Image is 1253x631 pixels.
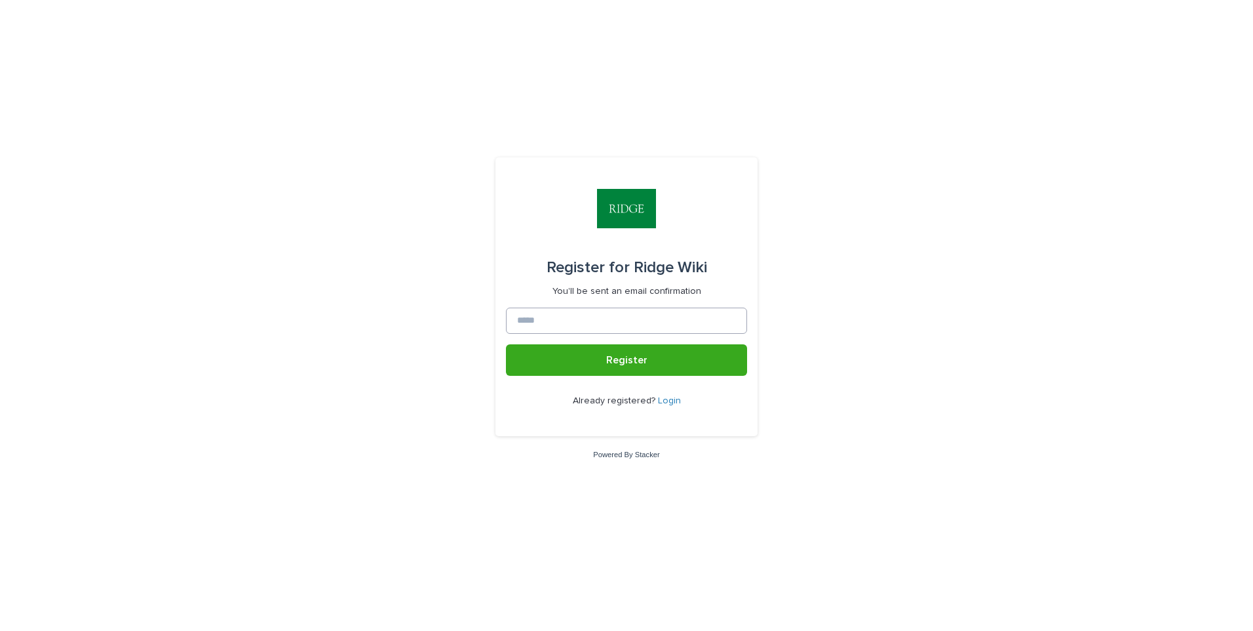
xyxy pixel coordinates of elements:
div: Ridge Wiki [547,249,707,286]
span: Register [606,355,647,365]
span: Already registered? [573,396,658,405]
img: gjha9zmLRh2zRMO5XP9I [597,189,656,228]
a: Powered By Stacker [593,451,659,458]
span: Register for [547,260,630,275]
button: Register [506,344,747,376]
p: You'll be sent an email confirmation [552,286,701,297]
a: Login [658,396,681,405]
